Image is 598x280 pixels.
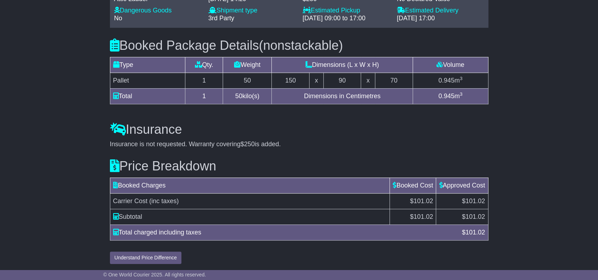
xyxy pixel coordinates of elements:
[208,15,234,22] span: 3rd Party
[390,209,436,224] td: $
[390,178,436,193] td: Booked Cost
[309,73,323,88] td: x
[185,88,223,104] td: 1
[223,88,272,104] td: kilo(s)
[272,88,413,104] td: Dimensions in Centimetres
[465,213,485,220] span: 101.02
[149,197,179,205] span: (inc taxes)
[436,178,488,193] td: Approved Cost
[465,229,485,236] span: 101.02
[397,7,484,15] div: Estimated Delivery
[185,73,223,88] td: 1
[223,73,272,88] td: 50
[114,7,201,15] div: Dangerous Goods
[110,141,488,148] div: Insurance is not requested. Warranty covering is added.
[103,272,206,278] span: © One World Courier 2025. All rights reserved.
[110,159,488,173] h3: Price Breakdown
[413,73,488,88] td: m
[272,73,309,88] td: 150
[110,122,488,137] h3: Insurance
[458,228,488,237] div: $
[303,15,390,22] div: [DATE] 09:00 to 17:00
[436,209,488,224] td: $
[438,77,454,84] span: 0.945
[113,197,148,205] span: Carrier Cost
[110,73,185,88] td: Pallet
[110,38,488,53] h3: Booked Package Details
[413,57,488,73] td: Volume
[410,197,433,205] span: $101.02
[208,7,296,15] div: Shipment type
[110,88,185,104] td: Total
[323,73,361,88] td: 90
[413,213,433,220] span: 101.02
[110,252,182,264] button: Understand Price Difference
[460,76,462,81] sup: 3
[259,38,343,53] span: (nonstackable)
[375,73,413,88] td: 70
[413,88,488,104] td: m
[114,15,122,22] span: No
[272,57,413,73] td: Dimensions (L x W x H)
[303,7,390,15] div: Estimated Pickup
[438,93,454,100] span: 0.945
[235,93,242,100] span: 50
[240,141,255,148] span: $250
[110,209,390,224] td: Subtotal
[110,228,459,237] div: Total charged including taxes
[462,197,485,205] span: $101.02
[397,15,484,22] div: [DATE] 17:00
[110,178,390,193] td: Booked Charges
[460,91,462,97] sup: 3
[223,57,272,73] td: Weight
[185,57,223,73] td: Qty.
[361,73,375,88] td: x
[110,57,185,73] td: Type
